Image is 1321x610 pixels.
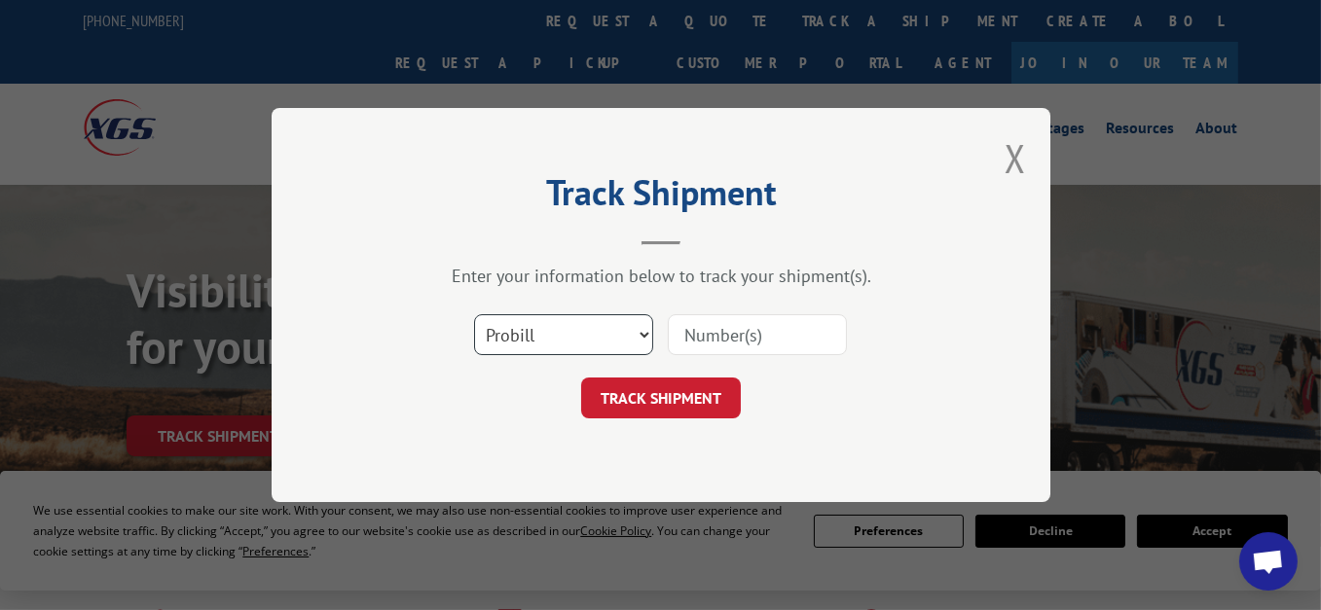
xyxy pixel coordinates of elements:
h2: Track Shipment [369,179,953,216]
button: Close modal [1005,132,1026,184]
div: Open chat [1239,532,1298,591]
button: TRACK SHIPMENT [581,377,741,418]
div: Enter your information below to track your shipment(s). [369,265,953,287]
input: Number(s) [668,314,847,355]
